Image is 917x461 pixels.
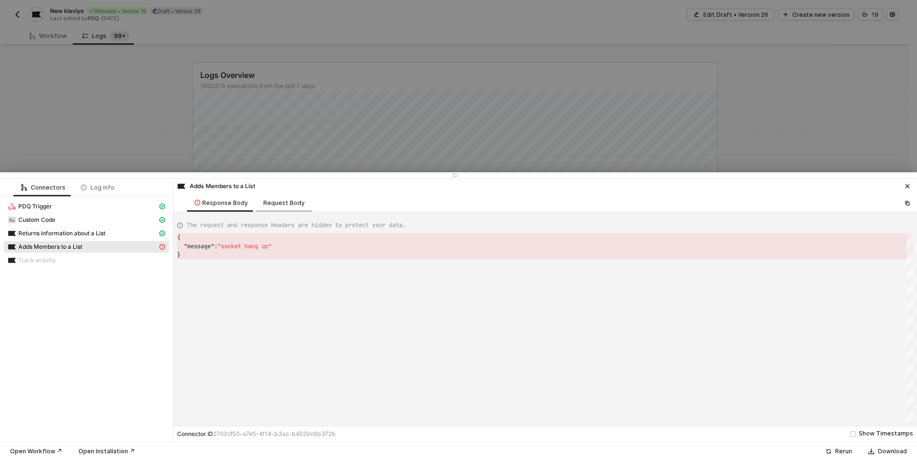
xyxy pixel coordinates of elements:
img: integration-icon [8,216,16,224]
span: icon-download [868,448,874,454]
span: icon-drag-indicator [452,172,458,178]
span: icon-cards [159,217,165,223]
span: Returns information about a List [4,228,169,239]
span: icon-cards [159,230,165,236]
div: Open Installation ↗ [78,448,135,455]
span: } [177,251,181,259]
span: : [214,243,218,250]
span: "message" [184,243,214,250]
span: Custom Code [18,216,55,224]
span: Track activity [18,256,56,264]
span: icon-close [904,183,910,189]
div: Connectors [21,184,65,192]
span: Adds Members to a List [18,243,82,251]
span: icon-exclamation [194,200,200,205]
span: Custom Code [4,214,169,226]
button: Download [862,446,913,457]
span: PDQ Trigger [18,203,52,210]
span: icon-success-page [826,448,831,454]
span: icon-exclamation [159,244,165,250]
div: Adds Members to a List [177,182,255,191]
span: The request and response Headers are hidden to protect your data. [187,221,406,230]
span: { [177,234,181,242]
span: PDQ Trigger [4,201,169,212]
div: Open Workflow ↗ [10,448,62,455]
div: Show Timestamps [859,429,913,438]
img: integration-icon [8,203,16,210]
span: Track activity [4,255,169,266]
div: Rerun [835,448,852,455]
div: Response Body [194,199,248,207]
div: Connector ID [177,430,336,438]
span: Returns information about a List [18,230,105,237]
span: 2702cf50-a7e5-4f14-b3ac-b4529c6b372b [213,430,336,437]
div: Request Body [263,199,305,207]
img: integration-icon [8,230,16,237]
span: Adds Members to a List [4,241,169,253]
div: Download [878,448,907,455]
textarea: Editor content;Press Alt+F1 for Accessibility Options. [177,233,178,242]
span: icon-copy-paste [904,200,910,206]
img: integration-icon [8,243,16,251]
img: integration-icon [178,182,185,190]
span: "socket hang up" [218,243,271,250]
div: Log info [81,184,115,192]
span: icon-cards [159,204,165,209]
img: integration-icon [8,256,16,264]
button: Open Workflow ↗ [4,446,68,457]
span: icon-logic [21,185,27,191]
button: Rerun [819,446,858,457]
button: Open Installation ↗ [72,446,141,457]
